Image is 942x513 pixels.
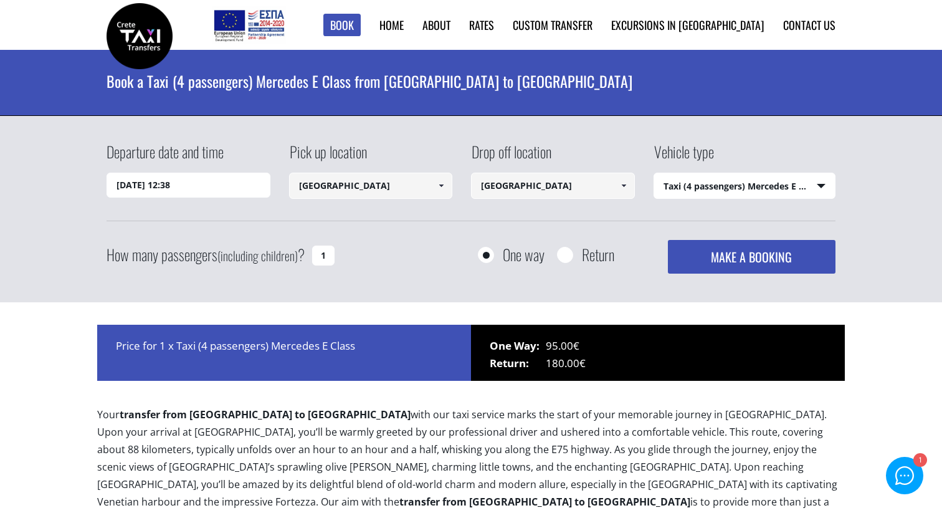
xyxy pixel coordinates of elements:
[471,141,551,173] label: Drop off location
[471,325,845,381] div: 95.00€ 180.00€
[613,173,634,199] a: Show All Items
[783,17,835,33] a: Contact us
[654,141,714,173] label: Vehicle type
[611,17,764,33] a: Excursions in [GEOGRAPHIC_DATA]
[212,6,286,44] img: e-bannersEUERDF180X90.jpg
[513,17,592,33] a: Custom Transfer
[379,17,404,33] a: Home
[120,408,411,421] b: transfer from [GEOGRAPHIC_DATA] to [GEOGRAPHIC_DATA]
[471,173,635,199] input: Select drop-off location
[107,50,835,112] h1: Book a Taxi (4 passengers) Mercedes E Class from [GEOGRAPHIC_DATA] to [GEOGRAPHIC_DATA]
[490,355,546,372] span: Return:
[107,28,173,41] a: Crete Taxi Transfers | Book a Taxi transfer from Heraklion airport to Rethymnon city | Crete Taxi...
[107,141,224,173] label: Departure date and time
[490,337,546,355] span: One Way:
[97,325,471,381] div: Price for 1 x Taxi (4 passengers) Mercedes E Class
[654,173,835,199] span: Taxi (4 passengers) Mercedes E Class
[289,141,367,173] label: Pick up location
[422,17,450,33] a: About
[913,454,926,467] div: 1
[503,247,545,262] label: One way
[217,246,298,265] small: (including children)
[107,240,305,271] label: How many passengers ?
[289,173,453,199] input: Select pickup location
[107,3,173,69] img: Crete Taxi Transfers | Book a Taxi transfer from Heraklion airport to Rethymnon city | Crete Taxi...
[582,247,614,262] label: Return
[399,495,690,509] b: transfer from [GEOGRAPHIC_DATA] to [GEOGRAPHIC_DATA]
[431,173,452,199] a: Show All Items
[668,240,835,274] button: MAKE A BOOKING
[469,17,494,33] a: Rates
[323,14,361,37] a: Book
